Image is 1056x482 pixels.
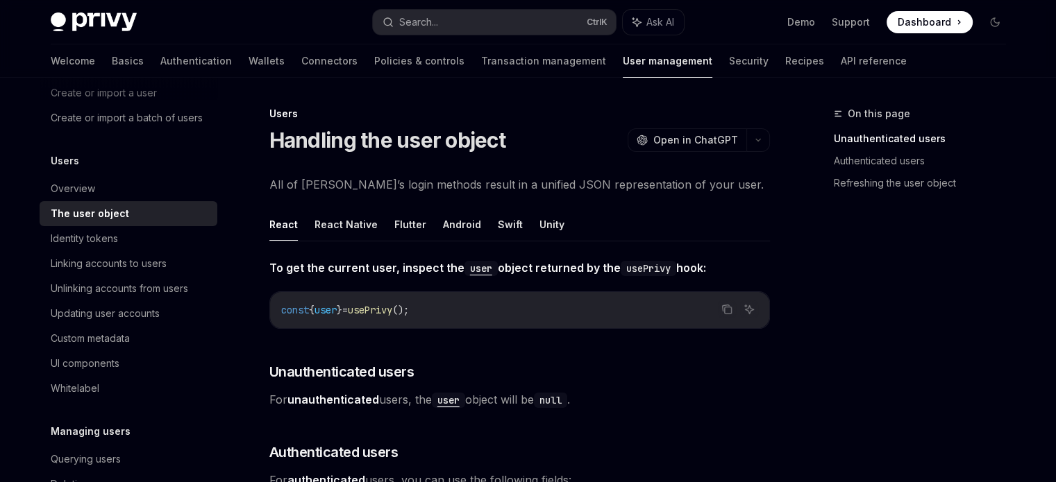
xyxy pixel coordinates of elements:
a: Support [832,15,870,29]
a: Authenticated users [834,150,1017,172]
span: = [342,304,348,316]
button: Ask AI [740,300,758,318]
strong: unauthenticated [287,393,379,406]
a: Refreshing the user object [834,172,1017,194]
button: React Native [315,208,378,241]
span: { [309,304,315,316]
a: Linking accounts to users [40,251,217,276]
a: Overview [40,176,217,201]
code: usePrivy [621,261,676,276]
div: Create or import a batch of users [51,110,203,126]
a: Identity tokens [40,226,217,251]
a: Recipes [785,44,824,78]
button: React [269,208,298,241]
div: Updating user accounts [51,305,160,322]
div: Querying users [51,451,121,467]
a: Security [729,44,769,78]
a: Unauthenticated users [834,128,1017,150]
a: Custom metadata [40,326,217,351]
span: On this page [848,105,910,122]
a: Basics [112,44,144,78]
span: usePrivy [348,304,392,316]
a: Whitelabel [40,376,217,401]
span: Authenticated users [269,442,399,462]
a: Transaction management [481,44,606,78]
div: Overview [51,180,95,197]
span: Unauthenticated users [269,362,414,381]
button: Copy the contents from the code block [718,300,736,318]
span: const [281,304,309,316]
div: Linking accounts to users [51,255,167,272]
a: API reference [841,44,907,78]
button: Flutter [394,208,426,241]
div: Unlinking accounts from users [51,280,188,297]
a: The user object [40,201,217,226]
h5: Users [51,153,79,169]
button: Ask AI [623,10,684,35]
a: Querying users [40,447,217,472]
a: Unlinking accounts from users [40,276,217,301]
span: } [337,304,342,316]
div: UI components [51,355,119,372]
button: Search...CtrlK [373,10,616,35]
button: Android [443,208,481,241]
code: null [534,393,567,408]
a: UI components [40,351,217,376]
a: Authentication [160,44,232,78]
span: All of [PERSON_NAME]’s login methods result in a unified JSON representation of your user. [269,175,770,194]
h5: Managing users [51,423,131,440]
a: Policies & controls [374,44,464,78]
button: Open in ChatGPT [628,128,746,152]
span: Dashboard [898,15,951,29]
button: Toggle dark mode [984,11,1006,33]
div: Users [269,107,770,121]
a: Dashboard [887,11,973,33]
a: Wallets [249,44,285,78]
div: Identity tokens [51,230,118,247]
a: User management [623,44,712,78]
a: user [464,261,498,275]
span: Ctrl K [587,17,607,28]
div: Custom metadata [51,330,130,347]
a: user [432,393,465,406]
div: The user object [51,205,129,222]
div: Search... [399,14,438,31]
button: Swift [498,208,523,241]
a: Demo [787,15,815,29]
span: user [315,304,337,316]
span: Open in ChatGPT [653,133,738,147]
img: dark logo [51,12,137,32]
a: Connectors [301,44,358,78]
button: Unity [539,208,564,241]
a: Create or import a batch of users [40,105,217,130]
a: Welcome [51,44,95,78]
strong: To get the current user, inspect the object returned by the hook: [269,261,706,275]
span: For users, the object will be . [269,390,770,409]
h1: Handling the user object [269,128,505,153]
div: Whitelabel [51,380,99,397]
code: user [432,393,465,408]
span: (); [392,304,409,316]
code: user [464,261,498,276]
a: Updating user accounts [40,301,217,326]
span: Ask AI [646,15,674,29]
